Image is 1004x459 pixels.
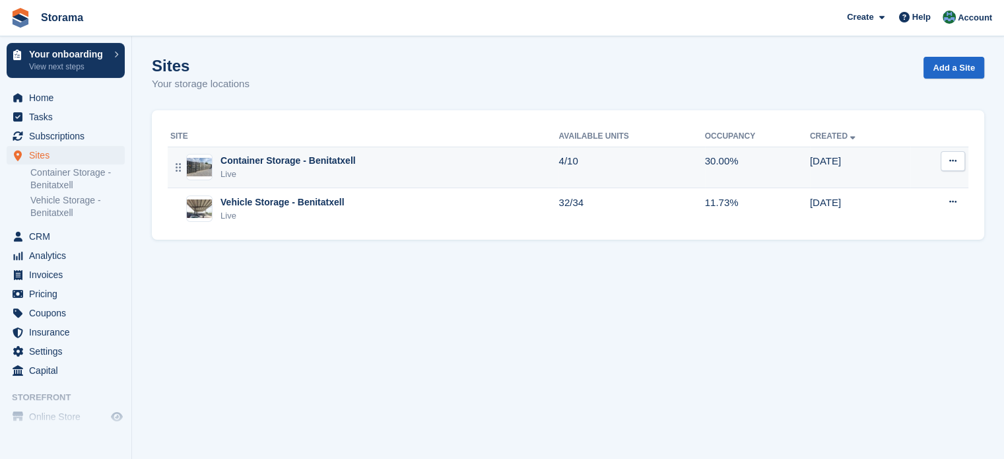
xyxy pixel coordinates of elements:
a: Created [810,131,858,141]
th: Site [168,126,558,147]
span: Sites [29,146,108,164]
span: Create [847,11,873,24]
span: Coupons [29,304,108,322]
img: Sander Garnaat [943,11,956,24]
a: menu [7,127,125,145]
a: menu [7,361,125,380]
span: Settings [29,342,108,361]
a: Add a Site [923,57,984,79]
span: Insurance [29,323,108,341]
a: Your onboarding View next steps [7,43,125,78]
a: menu [7,146,125,164]
td: 11.73% [705,188,810,229]
span: Storefront [12,391,131,404]
a: menu [7,323,125,341]
a: menu [7,342,125,361]
a: menu [7,246,125,265]
td: 30.00% [705,147,810,188]
span: Help [912,11,931,24]
img: Image of Container Storage - Benitatxell site [187,158,212,177]
div: Live [220,209,345,223]
a: Storama [36,7,88,28]
p: Your storage locations [152,77,250,92]
span: Analytics [29,246,108,265]
a: Container Storage - Benitatxell [30,166,125,192]
td: [DATE] [810,188,910,229]
a: menu [7,227,125,246]
a: menu [7,285,125,303]
td: [DATE] [810,147,910,188]
span: Online Store [29,407,108,426]
a: menu [7,108,125,126]
span: Pricing [29,285,108,303]
span: Account [958,11,992,24]
th: Occupancy [705,126,810,147]
span: Tasks [29,108,108,126]
span: Home [29,88,108,107]
th: Available Units [558,126,704,147]
h1: Sites [152,57,250,75]
p: Your onboarding [29,50,108,59]
td: 4/10 [558,147,704,188]
img: Image of Vehicle Storage - Benitatxell site [187,199,212,219]
a: menu [7,265,125,284]
div: Live [220,168,356,181]
a: Preview store [109,409,125,425]
span: Invoices [29,265,108,284]
span: CRM [29,227,108,246]
p: View next steps [29,61,108,73]
a: menu [7,304,125,322]
a: menu [7,407,125,426]
a: Vehicle Storage - Benitatxell [30,194,125,219]
span: Subscriptions [29,127,108,145]
div: Vehicle Storage - Benitatxell [220,195,345,209]
img: stora-icon-8386f47178a22dfd0bd8f6a31ec36ba5ce8667c1dd55bd0f319d3a0aa187defe.svg [11,8,30,28]
td: 32/34 [558,188,704,229]
div: Container Storage - Benitatxell [220,154,356,168]
a: menu [7,88,125,107]
span: Capital [29,361,108,380]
